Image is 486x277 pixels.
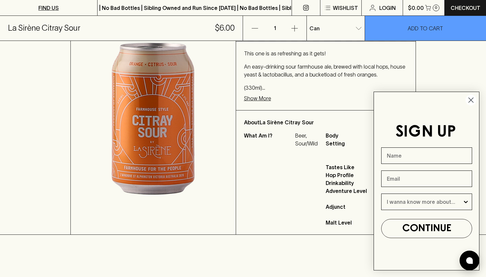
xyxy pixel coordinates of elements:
[381,219,472,238] button: CONTINUE
[451,4,480,12] p: Checkout
[408,24,443,32] p: ADD TO CART
[387,194,463,210] input: I wanna know more about...
[244,63,408,78] p: An easy-drinking sour farmhouse ale, brewed with local hops, house yeast & lactobacillus, and a b...
[333,4,358,12] p: Wishlist
[326,171,375,179] span: Hop Profile
[244,118,408,126] p: About La Sirène Citray Sour
[408,4,424,12] p: $0.00
[463,194,469,210] button: Show Options
[381,147,472,164] input: Name
[395,125,456,140] span: SIGN UP
[244,49,408,57] p: This one is as refreshing as it gets!
[267,16,283,41] p: 1
[326,187,375,203] span: Adventure Level
[326,132,375,139] span: Body
[244,94,271,102] p: Show More
[309,24,320,32] p: Can
[326,139,375,163] span: Setting
[307,22,365,35] div: Can
[8,23,80,33] h5: La Sirène Citray Sour
[465,94,477,106] button: Close dialog
[367,85,486,277] div: FLYOUT Form
[326,203,375,219] span: Adjunct
[381,170,472,187] input: Email
[326,219,375,227] span: Malt Level
[295,132,318,147] p: Beer, Sour/Wild
[466,257,473,264] img: bubble-icon
[215,23,235,33] h5: $6.00
[244,84,408,92] p: (330ml)
[244,132,294,147] p: What Am I?
[435,6,437,10] p: 0
[38,4,59,12] p: FIND US
[326,179,375,187] span: Drinkability
[326,163,375,171] span: Tastes Like
[379,4,396,12] p: Login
